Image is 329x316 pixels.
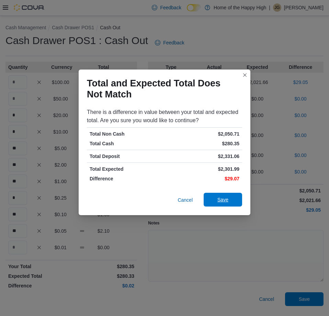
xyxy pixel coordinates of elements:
p: Total Expected [90,166,163,172]
h1: Total and Expected Total Does Not Match [87,78,237,100]
p: Total Cash [90,140,163,147]
button: Closes this modal window [241,71,249,79]
p: Total Deposit [90,153,163,160]
div: There is a difference in value between your total and expected total. Are you sure you would like... [87,108,242,125]
button: Save [204,193,242,207]
p: $280.35 [166,140,239,147]
p: $2,050.71 [166,130,239,137]
p: Total Non Cash [90,130,163,137]
button: Cancel [175,193,195,207]
p: Difference [90,175,163,182]
span: Cancel [178,197,193,203]
p: $29.07 [166,175,239,182]
p: $2,301.99 [166,166,239,172]
span: Save [217,196,228,203]
p: $2,331.06 [166,153,239,160]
